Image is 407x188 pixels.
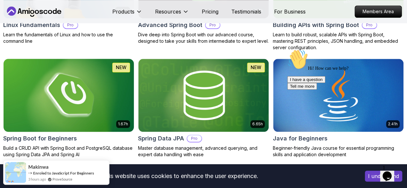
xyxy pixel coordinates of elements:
a: Pricing [202,8,218,15]
a: Enroled to JavaScript For Beginners [33,171,94,175]
button: Resources [155,8,189,21]
p: Pro [63,22,78,28]
h2: Java for Beginners [273,134,328,143]
img: Java for Beginners card [273,59,403,132]
p: Learn the fundamentals of Linux and how to use the command line [3,31,134,44]
h2: Advanced Spring Boot [138,21,202,30]
img: Spring Boot for Beginners card [0,57,137,133]
p: NEW [116,64,126,71]
h2: Building APIs with Spring Boot [273,21,359,30]
span: -> [28,170,32,175]
div: This website uses cookies to enhance the user experience. [5,169,355,183]
button: I have a question [3,30,41,36]
p: Learn to build robust, scalable APIs with Spring Boot, mastering REST principles, JSON handling, ... [273,31,404,51]
div: 👋Hi! How can we help?I have a questionTell me more [3,3,118,43]
p: 1.67h [118,121,128,127]
p: Members Area [355,6,402,17]
img: Spring Data JPA card [138,59,269,132]
p: Products [112,8,134,15]
button: Tell me more [3,36,32,43]
p: Master database management, advanced querying, and expert data handling with ease [138,145,269,158]
a: Spring Boot for Beginners card1.67hNEWSpring Boot for BeginnersBuild a CRUD API with Spring Boot ... [3,58,134,158]
span: Makinwa [28,164,49,170]
span: Hi! How can we help? [3,19,64,24]
p: Build a CRUD API with Spring Boot and PostgreSQL database using Spring Data JPA and Spring AI [3,145,134,158]
p: Resources [155,8,181,15]
iframe: chat widget [380,162,401,182]
h2: Linux Fundamentals [3,21,60,30]
p: Pro [362,22,376,28]
p: Dive deep into Spring Boot with our advanced course, designed to take your skills from intermedia... [138,31,269,44]
p: Beginner-friendly Java course for essential programming skills and application development [273,145,404,158]
p: NEW [251,64,261,71]
a: Spring Data JPA card6.65hNEWSpring Data JPAProMaster database management, advanced querying, and ... [138,58,269,158]
p: Pro [187,135,201,142]
img: provesource social proof notification image [5,162,26,183]
a: Testimonials [231,8,261,15]
iframe: chat widget [285,47,401,159]
img: :wave: [3,3,23,23]
a: Java for Beginners card2.41hJava for BeginnersBeginner-friendly Java course for essential program... [273,58,404,158]
p: 6.65h [252,121,263,127]
button: Accept cookies [365,171,402,182]
a: Members Area [355,5,402,18]
button: Products [112,8,142,21]
a: For Business [274,8,306,15]
h2: Spring Data JPA [138,134,184,143]
a: ProveSource [52,176,72,182]
span: 3 hours ago [28,176,46,182]
h2: Spring Boot for Beginners [3,134,77,143]
p: Pro [206,22,220,28]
